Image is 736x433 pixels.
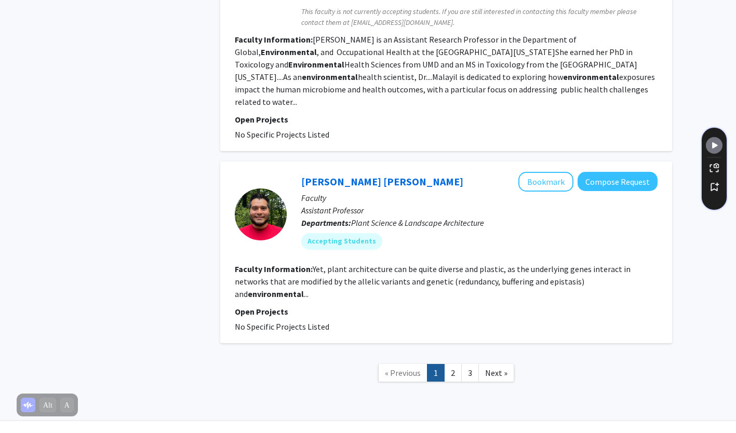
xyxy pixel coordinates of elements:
[8,386,44,425] iframe: Chat
[302,72,358,82] b: environmental
[235,264,631,299] fg-read-more: Yet, plant architecture can be quite diverse and plastic, as the underlying genes interact in net...
[288,59,344,70] b: Environmental
[261,47,317,57] b: Environmental
[301,175,463,188] a: [PERSON_NAME] [PERSON_NAME]
[444,364,462,382] a: 2
[378,364,427,382] a: Previous Page
[351,218,484,228] span: Plant Science & Landscape Architecture
[478,364,514,382] a: Next
[235,34,313,45] b: Faculty Information:
[563,72,619,82] b: environmental
[578,172,658,191] button: Compose Request to Daniel Rodriguez Leal
[220,354,672,396] nav: Page navigation
[235,264,313,274] b: Faculty Information:
[518,172,573,192] button: Add Daniel Rodriguez Leal to Bookmarks
[485,368,507,378] span: Next »
[235,321,329,332] span: No Specific Projects Listed
[235,113,658,126] p: Open Projects
[235,305,658,318] p: Open Projects
[461,364,479,382] a: 3
[385,368,421,378] span: « Previous
[235,129,329,140] span: No Specific Projects Listed
[235,34,655,107] fg-read-more: [PERSON_NAME] is an Assistant Research Professor in the Department of Global, , and Occupational ...
[301,218,351,228] b: Departments:
[248,289,304,299] b: environmental
[427,364,445,382] a: 1
[301,204,658,216] p: Assistant Professor
[301,6,658,28] span: This faculty is not currently accepting students. If you are still interested in contacting this ...
[301,192,658,204] p: Faculty
[301,233,382,250] mat-chip: Accepting Students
